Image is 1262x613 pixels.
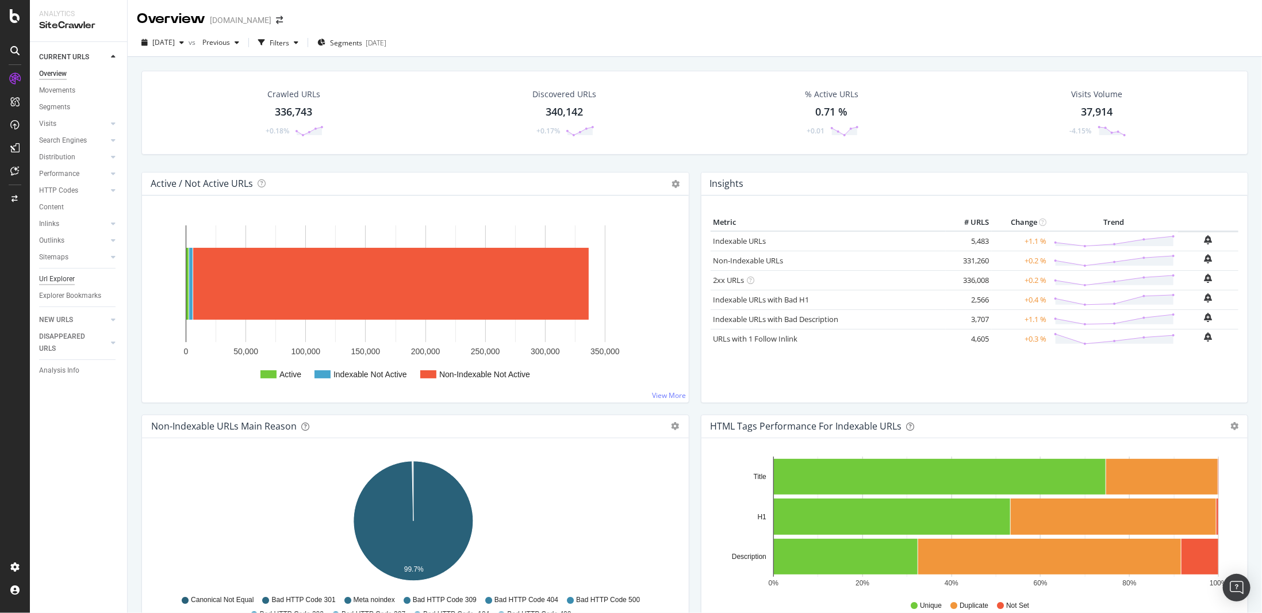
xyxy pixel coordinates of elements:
[1205,274,1213,283] div: bell-plus
[39,218,108,230] a: Inlinks
[731,553,766,561] text: Description
[1205,313,1213,322] div: bell-plus
[39,365,119,377] a: Analysis Info
[198,33,244,52] button: Previous
[366,38,386,48] div: [DATE]
[137,33,189,52] button: [DATE]
[536,126,560,136] div: +0.17%
[39,273,75,285] div: Url Explorer
[992,231,1049,251] td: +1.1 %
[1223,574,1251,601] div: Open Intercom Messenger
[351,347,381,356] text: 150,000
[946,290,992,309] td: 2,566
[330,38,362,48] span: Segments
[710,176,744,191] h4: Insights
[39,185,108,197] a: HTTP Codes
[992,329,1049,348] td: +0.3 %
[1210,580,1228,588] text: 100%
[291,347,320,356] text: 100,000
[531,347,560,356] text: 300,000
[920,601,942,611] span: Unique
[270,38,289,48] div: Filters
[672,422,680,430] div: gear
[439,370,530,379] text: Non-Indexable Not Active
[39,101,119,113] a: Segments
[189,37,198,47] span: vs
[946,251,992,270] td: 331,260
[151,176,253,191] h4: Active / Not Active URLs
[39,19,118,32] div: SiteCrawler
[39,51,108,63] a: CURRENT URLS
[191,595,254,605] span: Canonical Not Equal
[39,168,79,180] div: Performance
[39,168,108,180] a: Performance
[1071,89,1122,100] div: Visits Volume
[1205,235,1213,244] div: bell-plus
[714,236,766,246] a: Indexable URLs
[653,390,686,400] a: View More
[254,33,303,52] button: Filters
[39,201,64,213] div: Content
[1205,293,1213,302] div: bell-plus
[39,68,67,80] div: Overview
[471,347,500,356] text: 250,000
[1033,580,1047,588] text: 60%
[137,9,205,29] div: Overview
[313,33,391,52] button: Segments[DATE]
[494,595,558,605] span: Bad HTTP Code 404
[816,105,848,120] div: 0.71 %
[714,255,784,266] a: Non-Indexable URLs
[39,201,119,213] a: Content
[39,118,108,130] a: Visits
[1122,580,1136,588] text: 80%
[184,347,189,356] text: 0
[404,565,424,573] text: 99.7%
[1049,214,1178,231] th: Trend
[946,270,992,290] td: 336,008
[151,420,297,432] div: Non-Indexable URLs Main Reason
[39,9,118,19] div: Analytics
[992,309,1049,329] td: +1.1 %
[714,275,745,285] a: 2xx URLs
[711,457,1235,590] div: A chart.
[945,580,958,588] text: 40%
[1081,105,1113,120] div: 37,914
[546,105,583,120] div: 340,142
[992,214,1049,231] th: Change
[992,270,1049,290] td: +0.2 %
[411,347,440,356] text: 200,000
[856,580,869,588] text: 20%
[992,251,1049,270] td: +0.2 %
[960,601,988,611] span: Duplicate
[198,37,230,47] span: Previous
[1205,332,1213,342] div: bell-plus
[39,251,68,263] div: Sitemaps
[39,290,101,302] div: Explorer Bookmarks
[39,235,108,247] a: Outlinks
[1205,254,1213,263] div: bell-plus
[151,214,676,393] svg: A chart.
[714,294,810,305] a: Indexable URLs with Bad H1
[276,16,283,24] div: arrow-right-arrow-left
[39,118,56,130] div: Visits
[39,51,89,63] div: CURRENT URLS
[210,14,271,26] div: [DOMAIN_NAME]
[714,314,839,324] a: Indexable URLs with Bad Description
[233,347,258,356] text: 50,000
[946,309,992,329] td: 3,707
[354,595,395,605] span: Meta noindex
[532,89,596,100] div: Discovered URLs
[39,314,108,326] a: NEW URLS
[711,214,946,231] th: Metric
[992,290,1049,309] td: +0.4 %
[413,595,477,605] span: Bad HTTP Code 309
[1230,422,1238,430] div: gear
[757,513,766,521] text: H1
[39,251,108,263] a: Sitemaps
[805,89,858,100] div: % Active URLs
[39,331,108,355] a: DISAPPEARED URLS
[39,85,75,97] div: Movements
[151,457,676,590] svg: A chart.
